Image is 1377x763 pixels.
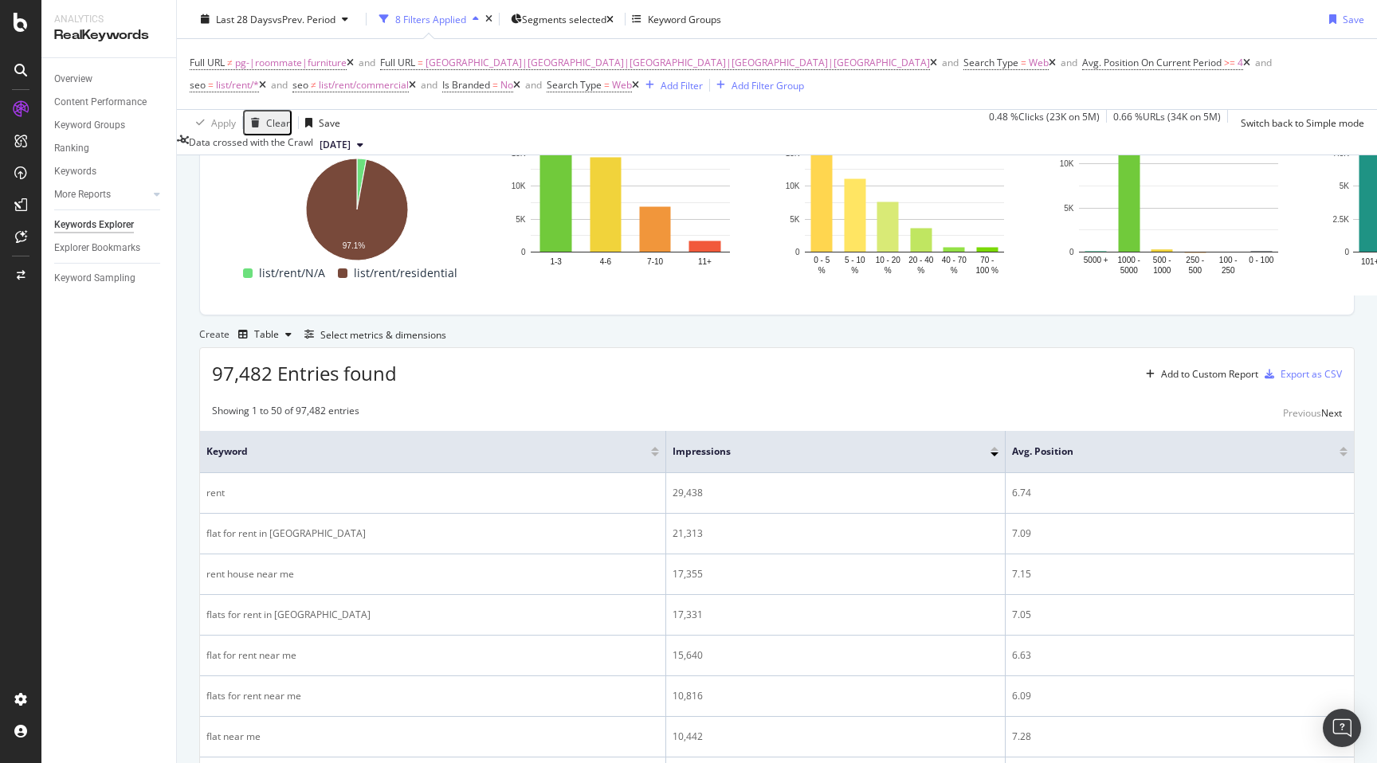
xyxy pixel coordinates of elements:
[354,264,457,283] span: list/rent/residential
[1281,367,1342,381] div: Export as CSV
[876,256,901,264] text: 10 - 20
[845,256,865,264] text: 5 - 10
[232,322,298,347] button: Table
[818,266,826,275] text: %
[232,150,481,264] svg: A chart.
[1234,110,1364,135] button: Switch back to Simple mode
[500,74,513,96] span: No
[547,78,602,92] span: Search Type
[54,270,165,287] a: Keyword Sampling
[1069,248,1074,256] text: 0
[1283,406,1321,420] div: Previous
[206,648,659,663] div: flat for rent near me
[1084,256,1108,264] text: 5000 +
[506,112,755,278] div: A chart.
[1012,486,1348,500] div: 6.74
[1140,362,1258,387] button: Add to Custom Report
[216,74,259,96] span: list/rent/*
[1321,406,1342,420] div: Next
[732,78,804,92] div: Add Filter Group
[632,6,721,32] button: Keyword Groups
[1153,256,1171,264] text: 500 -
[673,608,998,622] div: 17,331
[54,13,163,26] div: Analytics
[320,138,351,152] span: 2025 Aug. 4th
[208,78,214,92] span: =
[550,257,562,266] text: 1-3
[1255,56,1272,69] div: and
[1012,526,1348,541] div: 7.09
[639,76,703,95] button: Add Filter
[216,12,273,25] span: Last 28 Days
[54,186,149,203] a: More Reports
[506,11,618,26] button: Segments selected
[673,567,998,581] div: 17,355
[190,78,206,92] span: seo
[1021,56,1026,69] span: =
[937,55,963,70] button: and
[259,264,325,283] span: list/rent/N/A
[1219,256,1238,264] text: 100 -
[1343,12,1364,25] div: Save
[54,94,147,111] div: Content Performance
[942,56,959,69] div: and
[980,256,994,264] text: 70 -
[54,71,165,88] a: Overview
[206,608,659,622] div: flats for rent in [GEOGRAPHIC_DATA]
[235,52,347,74] span: pg-|roommate|furniture
[1340,182,1350,190] text: 5K
[311,78,316,92] span: ≠
[1054,112,1303,278] svg: A chart.
[298,325,446,344] button: Select metrics & dimensions
[1258,362,1342,387] button: Export as CSV
[795,248,800,256] text: 0
[54,140,89,157] div: Ranking
[54,71,92,88] div: Overview
[54,240,165,256] a: Explorer Bookmarks
[292,78,308,92] span: seo
[54,163,96,180] div: Keywords
[418,56,423,69] span: =
[485,14,492,24] div: times
[343,242,365,251] text: 97.1%
[814,256,830,264] text: 0 - 5
[212,404,359,423] div: Showing 1 to 50 of 97,482 entries
[1012,648,1348,663] div: 6.63
[1056,55,1082,70] button: and
[359,56,375,69] div: and
[1064,204,1074,213] text: 5K
[54,217,165,233] a: Keywords Explorer
[54,140,165,157] a: Ranking
[1186,256,1204,264] text: 250 -
[673,486,998,500] div: 29,438
[600,257,612,266] text: 4-6
[1321,404,1342,423] button: Next
[698,257,712,266] text: 11+
[273,12,335,25] span: vs Prev. Period
[1118,256,1140,264] text: 1000 -
[1238,52,1243,74] span: 4
[1060,160,1074,169] text: 10K
[54,163,165,180] a: Keywords
[1222,266,1235,275] text: 250
[54,186,111,203] div: More Reports
[354,55,380,70] button: and
[1283,404,1321,423] button: Previous
[54,270,135,287] div: Keyword Sampling
[54,26,163,45] div: RealKeywords
[673,648,998,663] div: 15,640
[243,110,292,135] button: Clear
[206,486,659,500] div: rent
[54,240,140,256] div: Explorer Bookmarks
[206,444,627,459] span: Keyword
[780,112,1029,278] svg: A chart.
[190,11,359,26] button: Last 28 DaysvsPrev. Period
[1012,567,1348,581] div: 7.15
[1082,56,1222,69] span: Avg. Position On Current Period
[1113,110,1221,135] div: 0.66 % URLs ( 34K on 5M )
[1323,6,1364,32] button: Save
[951,266,958,275] text: %
[851,266,858,275] text: %
[786,182,800,190] text: 10K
